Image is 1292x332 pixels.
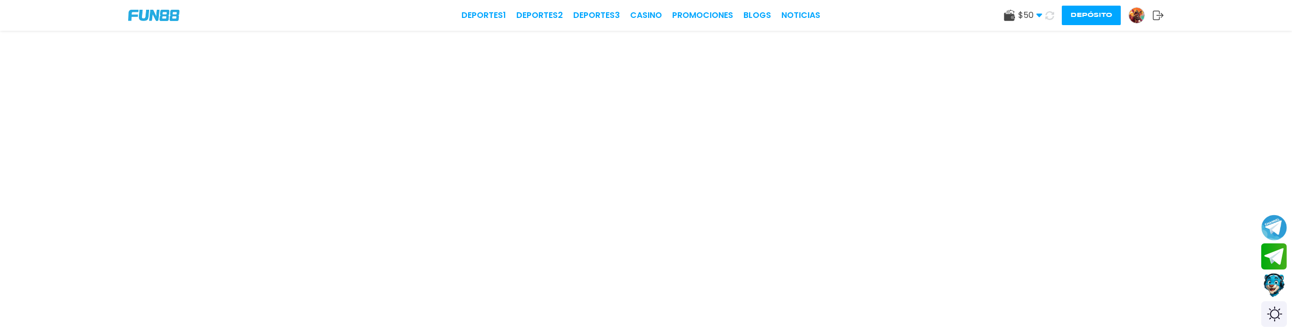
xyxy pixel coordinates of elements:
[573,9,620,22] a: Deportes3
[516,9,563,22] a: Deportes2
[1261,214,1287,241] button: Join telegram channel
[1018,9,1042,22] span: $ 50
[1261,301,1287,327] div: Switch theme
[1261,243,1287,270] button: Join telegram
[128,10,179,21] img: Company Logo
[743,9,771,22] a: BLOGS
[630,9,662,22] a: CASINO
[1128,7,1153,24] a: Avatar
[1129,8,1144,23] img: Avatar
[672,9,733,22] a: Promociones
[781,9,820,22] a: NOTICIAS
[1062,6,1121,25] button: Depósito
[461,9,506,22] a: Deportes1
[1261,272,1287,299] button: Contact customer service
